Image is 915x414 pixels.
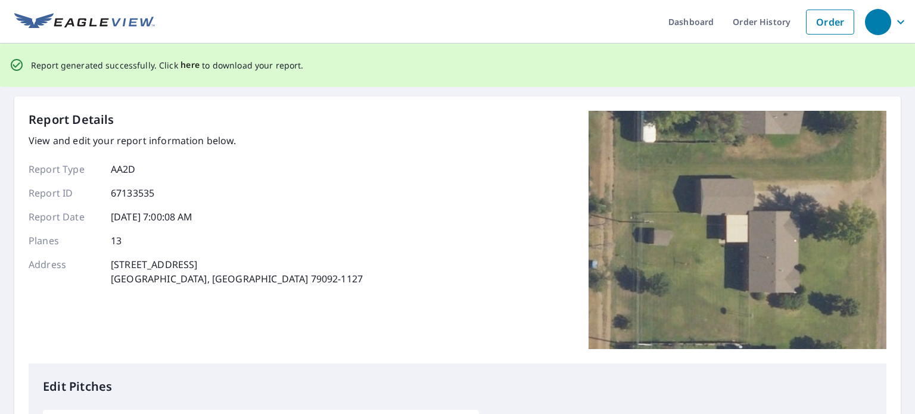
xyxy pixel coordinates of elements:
[29,111,114,129] p: Report Details
[14,13,155,31] img: EV Logo
[29,162,100,176] p: Report Type
[111,257,363,286] p: [STREET_ADDRESS] [GEOGRAPHIC_DATA], [GEOGRAPHIC_DATA] 79092-1127
[29,234,100,248] p: Planes
[111,210,193,224] p: [DATE] 7:00:08 AM
[29,133,363,148] p: View and edit your report information below.
[29,210,100,224] p: Report Date
[111,186,154,200] p: 67133535
[111,234,122,248] p: 13
[43,378,872,396] p: Edit Pitches
[589,111,886,349] img: Top image
[180,58,200,73] button: here
[31,58,304,73] p: Report generated successfully. Click to download your report.
[806,10,854,35] a: Order
[29,186,100,200] p: Report ID
[29,257,100,286] p: Address
[111,162,136,176] p: AA2D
